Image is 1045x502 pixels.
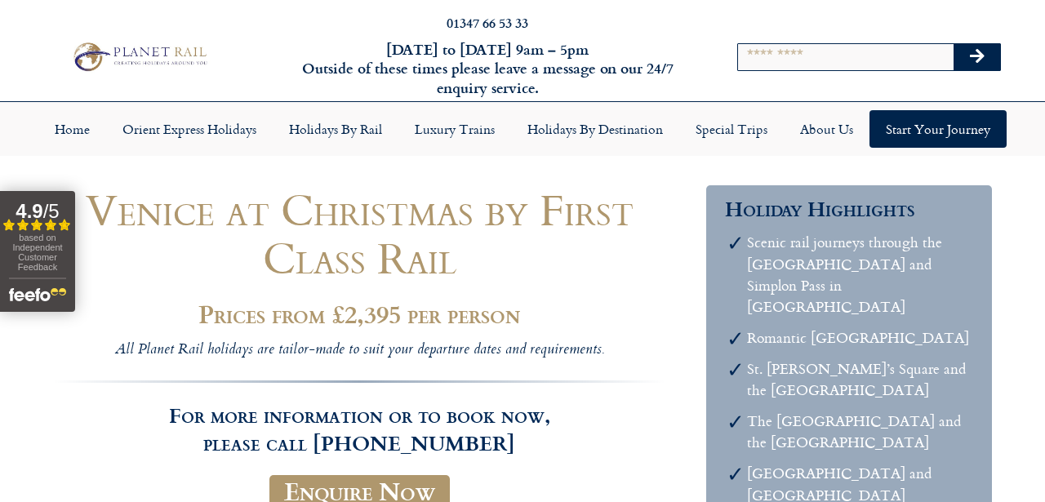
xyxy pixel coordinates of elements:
[8,110,1037,148] nav: Menu
[282,40,692,97] h6: [DATE] to [DATE] 9am – 5pm Outside of these times please leave a message on our 24/7 enquiry serv...
[747,232,973,318] li: Scenic rail journeys through the [GEOGRAPHIC_DATA] and Simplon Pass in [GEOGRAPHIC_DATA]
[747,327,973,349] li: Romantic [GEOGRAPHIC_DATA]
[38,110,106,148] a: Home
[511,110,679,148] a: Holidays by Destination
[725,195,972,222] h3: Holiday Highlights
[747,411,973,454] li: The [GEOGRAPHIC_DATA] and the [GEOGRAPHIC_DATA]
[53,185,665,282] h1: Venice at Christmas by First Class Rail
[869,110,1007,148] a: Start your Journey
[398,110,511,148] a: Luxury Trains
[53,380,665,455] h3: For more information or to book now, please call [PHONE_NUMBER]
[53,300,665,328] h2: Prices from £2,395 per person
[679,110,784,148] a: Special Trips
[115,339,604,362] i: All Planet Rail holidays are tailor-made to suit your departure dates and requirements.
[954,44,1001,70] button: Search
[447,13,528,32] a: 01347 66 53 33
[784,110,869,148] a: About Us
[106,110,273,148] a: Orient Express Holidays
[68,39,210,74] img: Planet Rail Train Holidays Logo
[747,358,973,402] li: St. [PERSON_NAME]’s Square and the [GEOGRAPHIC_DATA]
[273,110,398,148] a: Holidays by Rail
